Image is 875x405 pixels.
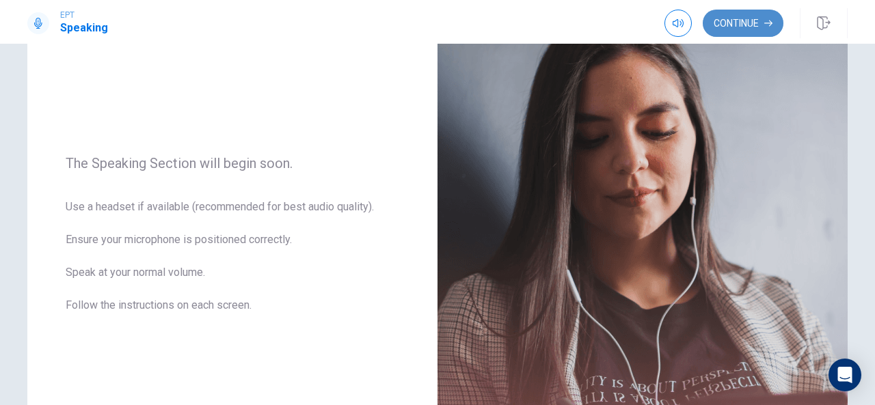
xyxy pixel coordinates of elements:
span: Use a headset if available (recommended for best audio quality). Ensure your microphone is positi... [66,199,399,330]
h1: Speaking [60,20,108,36]
div: Open Intercom Messenger [829,359,861,391]
span: The Speaking Section will begin soon. [66,155,399,171]
button: Continue [703,10,783,37]
span: EPT [60,10,108,20]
